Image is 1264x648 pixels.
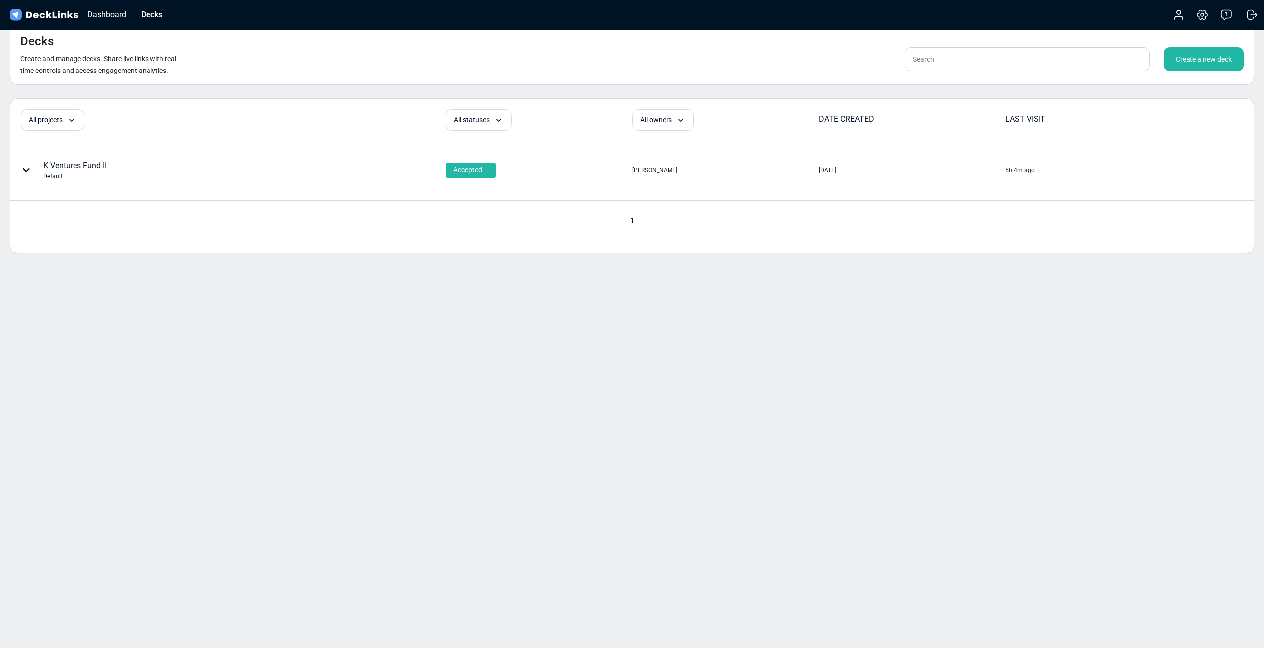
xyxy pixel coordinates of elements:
[1164,47,1244,71] div: Create a new deck
[446,109,512,131] div: All statuses
[905,47,1150,71] input: Search
[43,172,107,181] div: Default
[20,55,178,74] small: Create and manage decks. Share live links with real-time controls and access engagement analytics.
[819,113,1004,125] div: DATE CREATED
[136,8,167,21] div: Decks
[21,109,84,131] div: All projects
[453,165,482,175] span: Accepted
[8,8,80,22] img: DeckLinks
[819,166,836,175] div: [DATE]
[43,160,107,181] div: K Ventures Fund II
[82,8,131,21] div: Dashboard
[625,216,639,224] span: 1
[632,109,694,131] div: All owners
[1005,113,1190,125] div: LAST VISIT
[20,34,54,49] h4: Decks
[1005,166,1035,175] div: 5h 4m ago
[632,166,677,175] div: [PERSON_NAME]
